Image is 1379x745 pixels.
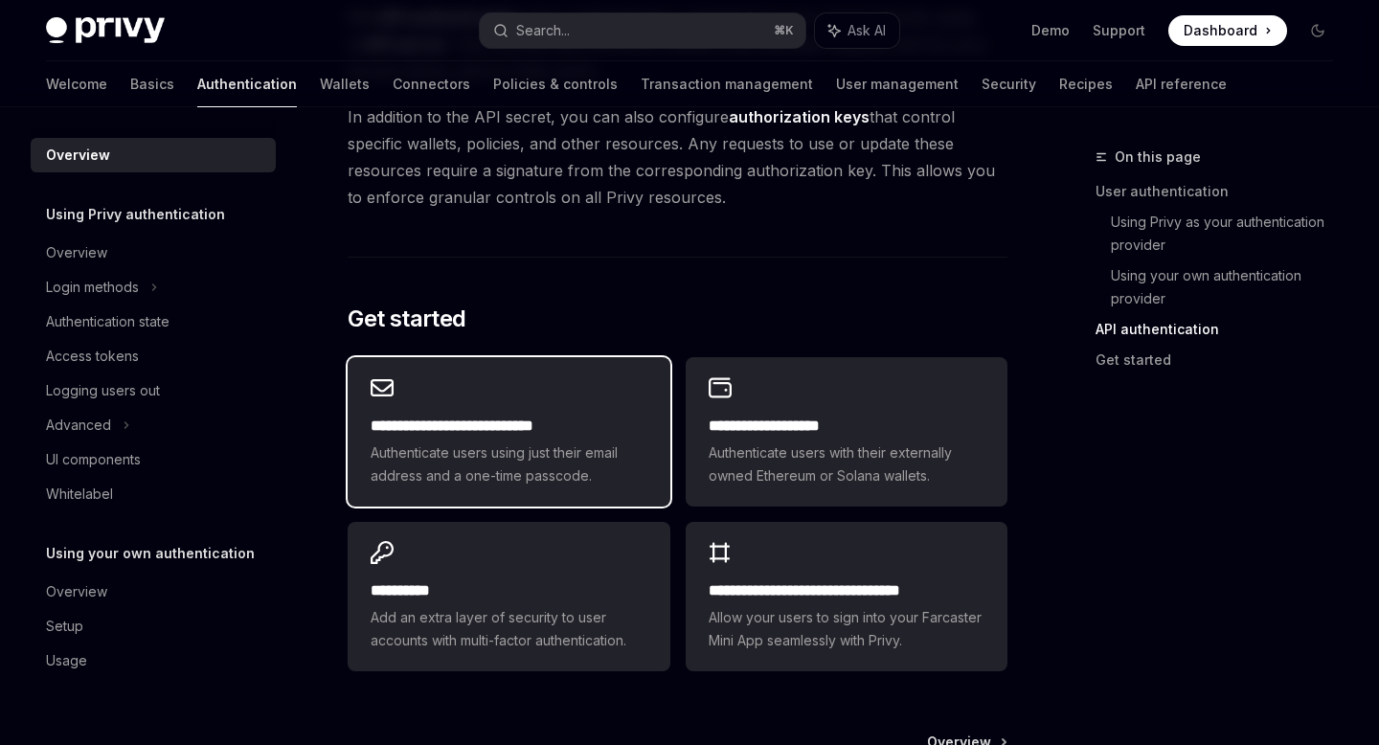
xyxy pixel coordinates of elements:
[371,441,646,487] span: Authenticate users using just their email address and a one-time passcode.
[46,276,139,299] div: Login methods
[31,236,276,270] a: Overview
[46,241,107,264] div: Overview
[709,606,984,652] span: Allow your users to sign into your Farcaster Mini App seamlessly with Privy.
[493,61,618,107] a: Policies & controls
[1136,61,1227,107] a: API reference
[31,305,276,339] a: Authentication state
[709,441,984,487] span: Authenticate users with their externally owned Ethereum or Solana wallets.
[1031,21,1070,40] a: Demo
[31,643,276,678] a: Usage
[848,21,886,40] span: Ask AI
[320,61,370,107] a: Wallets
[774,23,794,38] span: ⌘ K
[46,448,141,471] div: UI components
[1096,314,1348,345] a: API authentication
[46,144,110,167] div: Overview
[393,61,470,107] a: Connectors
[348,103,1007,211] span: In addition to the API secret, you can also configure that control specific wallets, policies, an...
[31,339,276,373] a: Access tokens
[1059,61,1113,107] a: Recipes
[1093,21,1145,40] a: Support
[348,304,465,334] span: Get started
[46,580,107,603] div: Overview
[729,107,870,126] strong: authorization keys
[1111,207,1348,260] a: Using Privy as your authentication provider
[1302,15,1333,46] button: Toggle dark mode
[31,373,276,408] a: Logging users out
[371,606,646,652] span: Add an extra layer of security to user accounts with multi-factor authentication.
[31,442,276,477] a: UI components
[31,477,276,511] a: Whitelabel
[480,13,804,48] button: Search...⌘K
[46,345,139,368] div: Access tokens
[686,357,1007,507] a: **** **** **** ****Authenticate users with their externally owned Ethereum or Solana wallets.
[1096,345,1348,375] a: Get started
[516,19,570,42] div: Search...
[1168,15,1287,46] a: Dashboard
[46,483,113,506] div: Whitelabel
[31,138,276,172] a: Overview
[641,61,813,107] a: Transaction management
[815,13,899,48] button: Ask AI
[348,522,669,671] a: **** *****Add an extra layer of security to user accounts with multi-factor authentication.
[1115,146,1201,169] span: On this page
[46,615,83,638] div: Setup
[130,61,174,107] a: Basics
[46,379,160,402] div: Logging users out
[46,61,107,107] a: Welcome
[46,414,111,437] div: Advanced
[31,609,276,643] a: Setup
[1096,176,1348,207] a: User authentication
[1111,260,1348,314] a: Using your own authentication provider
[197,61,297,107] a: Authentication
[46,17,165,44] img: dark logo
[46,203,225,226] h5: Using Privy authentication
[836,61,959,107] a: User management
[982,61,1036,107] a: Security
[1184,21,1257,40] span: Dashboard
[46,649,87,672] div: Usage
[46,310,170,333] div: Authentication state
[46,542,255,565] h5: Using your own authentication
[31,575,276,609] a: Overview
